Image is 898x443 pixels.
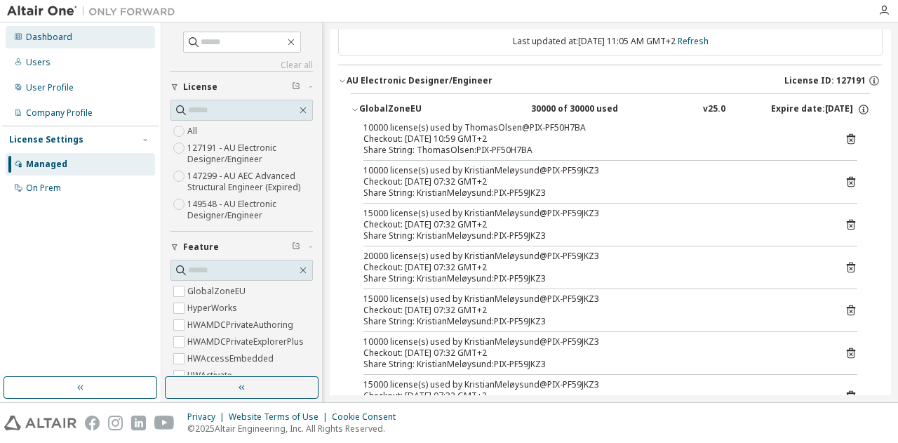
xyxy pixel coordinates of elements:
[108,416,123,430] img: instagram.svg
[363,230,824,242] div: Share String: KristianMeløysund:PIX-PF59JKZ3
[338,27,883,56] div: Last updated at: [DATE] 11:05 AM GMT+2
[187,300,240,317] label: HyperWorks
[85,416,100,430] img: facebook.svg
[703,103,725,116] div: v25.0
[187,317,296,333] label: HWAMDCPrivateAuthoring
[131,416,146,430] img: linkedin.svg
[154,416,175,430] img: youtube.svg
[26,57,51,68] div: Users
[363,251,824,262] div: 20000 license(s) used by KristianMeløysund@PIX-PF59JKZ3
[678,35,709,47] a: Refresh
[292,242,300,253] span: Clear filter
[784,75,866,86] span: License ID: 127191
[26,183,61,194] div: On Prem
[363,390,824,402] div: Checkout: [DATE] 07:32 GMT+2
[351,94,870,125] button: GlobalZoneEU30000 of 30000 usedv25.0Expire date:[DATE]
[187,168,313,196] label: 147299 - AU AEC Advanced Structural Engineer (Expired)
[363,305,824,316] div: Checkout: [DATE] 07:32 GMT+2
[183,242,219,253] span: Feature
[771,103,870,116] div: Expire date: [DATE]
[363,336,824,348] div: 10000 license(s) used by KristianMeløysund@PIX-PF59JKZ3
[363,348,824,359] div: Checkout: [DATE] 07:32 GMT+2
[187,333,307,350] label: HWAMDCPrivateExplorerPlus
[363,316,824,327] div: Share String: KristianMeløysund:PIX-PF59JKZ3
[363,122,824,133] div: 10000 license(s) used by ThomasOlsen@PIX-PF50H7BA
[187,411,229,423] div: Privacy
[363,293,824,305] div: 15000 license(s) used by KristianMeløysund@PIX-PF59JKZ3
[170,60,313,71] a: Clear all
[170,72,313,103] button: License
[187,423,404,435] p: © 2025 Altair Engineering, Inc. All Rights Reserved.
[531,103,657,116] div: 30000 of 30000 used
[363,262,824,273] div: Checkout: [DATE] 07:32 GMT+2
[363,187,824,199] div: Share String: KristianMeløysund:PIX-PF59JKZ3
[363,359,824,370] div: Share String: KristianMeløysund:PIX-PF59JKZ3
[363,273,824,284] div: Share String: KristianMeløysund:PIX-PF59JKZ3
[338,65,883,96] button: AU Electronic Designer/EngineerLicense ID: 127191
[26,82,74,93] div: User Profile
[9,134,83,145] div: License Settings
[26,159,67,170] div: Managed
[187,283,248,300] label: GlobalZoneEU
[187,350,276,367] label: HWAccessEmbedded
[363,165,824,176] div: 10000 license(s) used by KristianMeløysund@PIX-PF59JKZ3
[26,107,93,119] div: Company Profile
[363,133,824,145] div: Checkout: [DATE] 10:59 GMT+2
[170,232,313,263] button: Feature
[187,196,313,224] label: 149548 - AU Electronic Designer/Engineer
[4,416,76,430] img: altair_logo.svg
[363,176,824,187] div: Checkout: [DATE] 07:32 GMT+2
[292,81,300,93] span: Clear filter
[363,208,824,219] div: 15000 license(s) used by KristianMeløysund@PIX-PF59JKZ3
[26,32,72,43] div: Dashboard
[183,81,217,93] span: License
[7,4,182,18] img: Altair One
[347,75,492,86] div: AU Electronic Designer/Engineer
[229,411,332,423] div: Website Terms of Use
[332,411,404,423] div: Cookie Consent
[363,219,824,230] div: Checkout: [DATE] 07:32 GMT+2
[187,367,235,384] label: HWActivate
[363,379,824,390] div: 15000 license(s) used by KristianMeløysund@PIX-PF59JKZ3
[359,103,485,116] div: GlobalZoneEU
[187,140,313,168] label: 127191 - AU Electronic Designer/Engineer
[363,145,824,156] div: Share String: ThomasOlsen:PIX-PF50H7BA
[187,123,200,140] label: All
